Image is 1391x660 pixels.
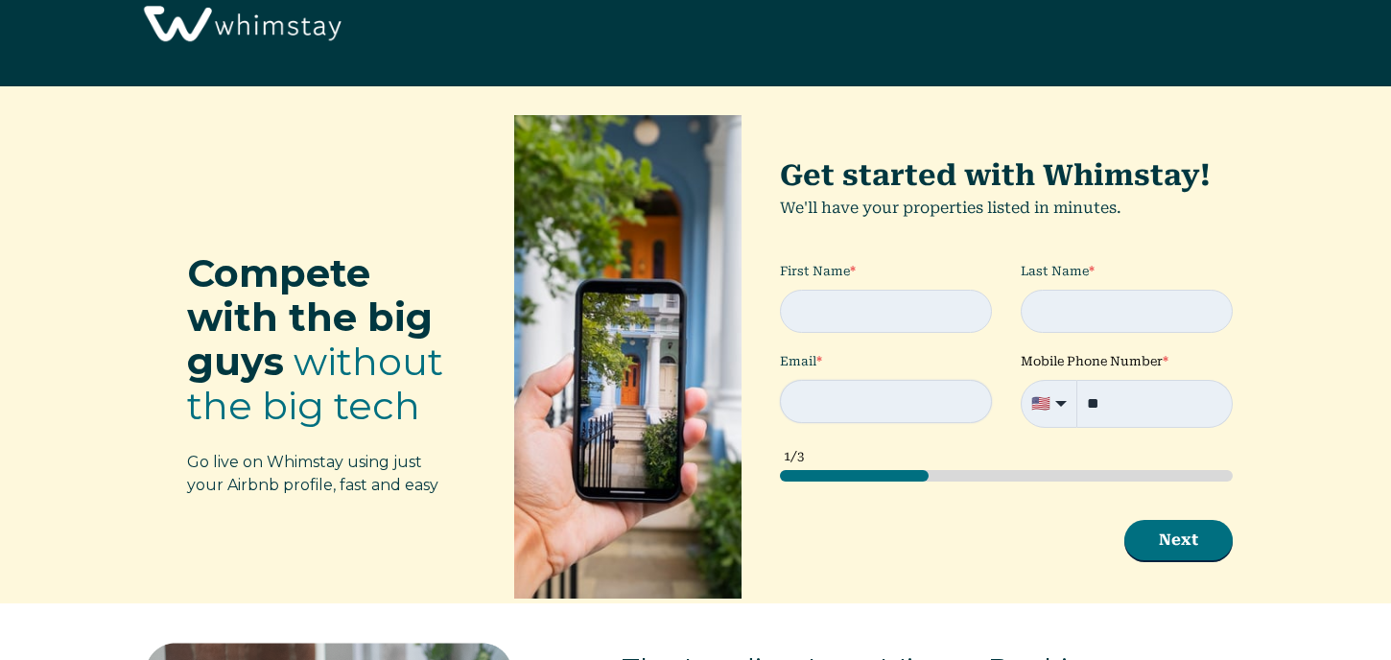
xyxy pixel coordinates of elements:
[187,338,443,429] span: without the big tech
[1021,354,1163,368] span: Mobile Phone Number
[187,249,433,385] span: Compete with the big guys
[780,158,1211,192] span: Get started with Whimstay!
[1124,520,1233,560] button: Next
[187,453,438,494] span: Go live on Whimstay using just your Airbnb profile, fast and easy
[784,447,1233,466] div: 1/3
[780,354,816,368] span: Email
[514,115,1271,599] form: HubSpot Form
[780,264,850,278] span: First Name
[1031,392,1050,415] span: flag
[780,171,1211,217] span: We'll have your properties listed in minutes.
[780,470,1233,482] div: page 1 of 3
[1021,264,1089,278] span: Last Name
